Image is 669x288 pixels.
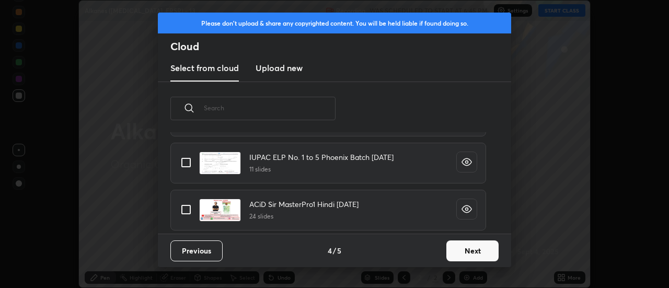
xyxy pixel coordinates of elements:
img: 1756988421U91MNR.pdf [199,199,241,222]
h4: ACiD Sir MasterPro1 Hindi [DATE] [249,199,359,210]
h5: 24 slides [249,212,359,221]
h3: Select from cloud [170,62,239,74]
h4: / [333,245,336,256]
input: Search [204,86,336,130]
h4: 5 [337,245,341,256]
button: Previous [170,240,223,261]
h5: 11 slides [249,165,394,174]
div: Please don't upload & share any copyrighted content. You will be held liable if found doing so. [158,13,511,33]
h2: Cloud [170,40,511,53]
h3: Upload new [256,62,303,74]
h4: 4 [328,245,332,256]
h4: IUPAC ELP No. 1 to 5 Phoenix Batch [DATE] [249,152,394,163]
img: 1756986738MA5TZX.pdf [199,152,241,175]
button: Next [446,240,499,261]
div: grid [158,132,499,234]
